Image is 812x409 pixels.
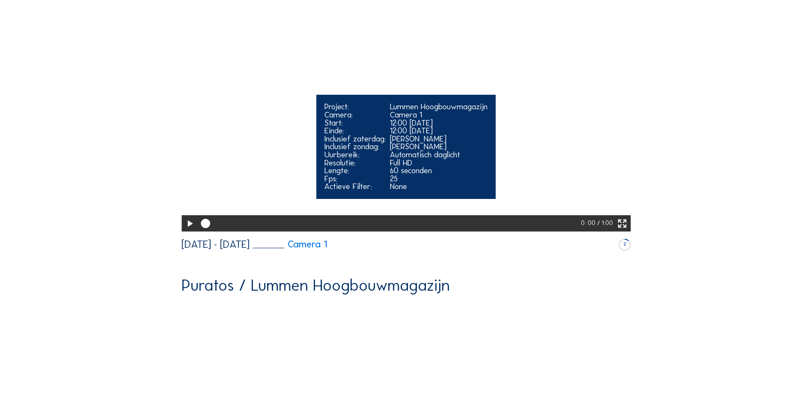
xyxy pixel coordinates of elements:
[324,183,386,191] div: Actieve Filter:
[390,151,488,159] div: Automatisch daglicht
[581,215,597,232] div: 0: 00
[253,240,327,249] a: Camera 1
[324,135,386,143] div: Inclusief zaterdag:
[390,135,488,143] div: [PERSON_NAME]
[324,103,386,111] div: Project:
[324,151,386,159] div: Uurbereik:
[324,159,386,167] div: Resolutie:
[390,167,488,175] div: 60 seconden
[390,119,488,127] div: 12:00 [DATE]
[324,167,386,175] div: Lengte:
[390,127,488,135] div: 12:00 [DATE]
[390,175,488,183] div: 25
[324,119,386,127] div: Start:
[390,183,488,191] div: None
[390,103,488,111] div: Lummen Hoogbouwmagazijn
[324,111,386,119] div: Camera:
[597,215,613,232] div: / 1:00
[181,5,631,230] video: Your browser does not support the video tag.
[390,143,488,151] div: [PERSON_NAME]
[181,239,250,250] div: [DATE] - [DATE]
[324,143,386,151] div: Inclusief zondag:
[324,127,386,135] div: Einde:
[181,277,450,293] div: Puratos / Lummen Hoogbouwmagazijn
[390,159,488,167] div: Full HD
[324,175,386,183] div: Fps:
[390,111,488,119] div: Camera 1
